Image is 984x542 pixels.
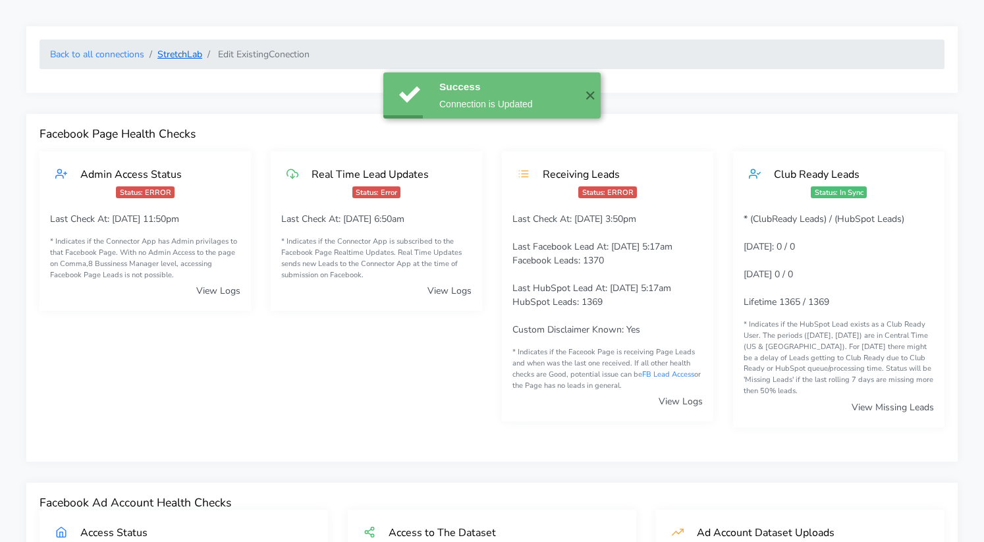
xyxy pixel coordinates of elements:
span: * Indicates if the Faceook Page is receiving Page Leads and when was the last one received. If al... [512,347,701,390]
div: Access to The Dataset [375,526,620,539]
span: Custom Disclaimer Known: Yes [512,323,640,336]
nav: breadcrumb [40,40,944,69]
span: HubSpot Leads: 1369 [512,296,603,308]
h4: Facebook Ad Account Health Checks [40,496,944,510]
a: View Logs [659,395,703,408]
div: Connection is Updated [439,97,574,111]
a: FB Lead Access [642,369,694,379]
div: Admin Access Status [67,167,235,181]
span: Status: ERROR [116,186,174,198]
span: * (ClubReady Leads) / (HubSpot Leads) [744,213,904,225]
a: Back to all connections [50,48,144,61]
span: Last Facebook Lead At: [DATE] 5:17am [512,240,672,253]
div: Real Time Lead Updates [298,167,466,181]
div: Success [439,79,574,94]
li: Edit Existing Conection [202,47,310,61]
span: * Indicates if the HubSpot Lead exists as a Club Ready User. The periods ([DATE], [DATE]) are in ... [744,319,933,396]
h4: Facebook Page Health Checks [40,127,944,141]
span: Status: ERROR [578,186,636,198]
a: View Missing Leads [852,401,934,414]
small: * Indicates if the Connector App has Admin privilages to that Facebook Page. With no Admin Access... [50,236,240,281]
span: Last Check At: [DATE] 3:50pm [512,213,636,225]
span: Status: In Sync [811,186,866,198]
div: Ad Account Dataset Uploads [684,526,929,539]
p: Last Check At: [DATE] 6:50am [281,212,472,226]
span: Last HubSpot Lead At: [DATE] 5:17am [512,282,671,294]
a: StretchLab [157,48,202,61]
div: Club Ready Leads [761,167,929,181]
small: * Indicates if the Connector App is subscribed to the Facebook Page Realtime Updates. Real Time U... [281,236,472,281]
div: Receiving Leads [530,167,697,181]
a: View Logs [196,285,240,297]
span: [DATE] 0 / 0 [744,268,793,281]
span: Status: Error [352,186,400,198]
span: [DATE]: 0 / 0 [744,240,795,253]
a: View Logs [427,285,472,297]
div: Access Status [67,526,312,539]
span: Lifetime 1365 / 1369 [744,296,829,308]
span: Facebook Leads: 1370 [512,254,604,267]
p: Last Check At: [DATE] 11:50pm [50,212,240,226]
